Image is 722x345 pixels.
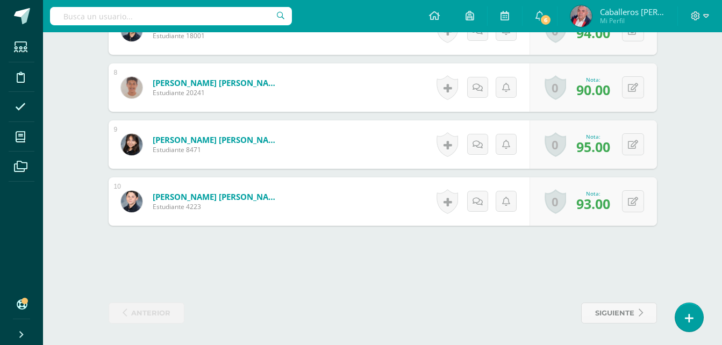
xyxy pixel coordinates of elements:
[50,7,292,25] input: Busca un usuario...
[570,5,592,27] img: 718472c83144e4d062e4550837bf6643.png
[153,191,282,202] a: [PERSON_NAME] [PERSON_NAME]
[576,133,610,140] div: Nota:
[153,88,282,97] span: Estudiante 20241
[540,14,552,26] span: 6
[545,189,566,214] a: 0
[121,77,142,98] img: d7a28fa19279537dcc70caf9d49f3c6d.png
[576,76,610,83] div: Nota:
[131,303,170,323] span: anterior
[576,24,610,42] span: 94.00
[600,6,664,17] span: Caballeros [PERSON_NAME]
[576,81,610,99] span: 90.00
[545,132,566,157] a: 0
[595,303,634,323] span: siguiente
[153,134,282,145] a: [PERSON_NAME] [PERSON_NAME]
[121,191,142,212] img: 7491c9c72dee949e4a3be609e40282c9.png
[576,195,610,213] span: 93.00
[600,16,664,25] span: Mi Perfil
[576,138,610,156] span: 95.00
[153,77,282,88] a: [PERSON_NAME] [PERSON_NAME]
[153,202,282,211] span: Estudiante 4223
[121,134,142,155] img: fd3cf62ce6866d1166b38d28d884af50.png
[153,31,217,40] span: Estudiante 18001
[153,145,282,154] span: Estudiante 8471
[576,190,610,197] div: Nota:
[581,303,657,324] a: siguiente
[545,75,566,100] a: 0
